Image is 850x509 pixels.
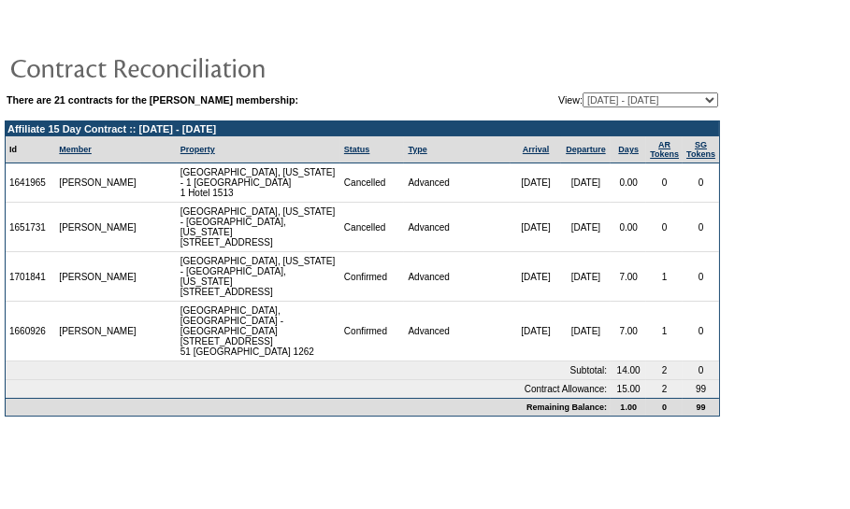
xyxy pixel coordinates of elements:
td: Confirmed [340,252,405,302]
td: Advanced [404,203,511,252]
td: Contract Allowance: [6,380,611,398]
td: [GEOGRAPHIC_DATA], [US_STATE] - 1 [GEOGRAPHIC_DATA] 1 Hotel 1513 [177,163,340,203]
td: 0.00 [611,163,646,203]
td: 1 [646,252,683,302]
td: Affiliate 15 Day Contract :: [DATE] - [DATE] [6,121,719,136]
td: Advanced [404,252,511,302]
img: pgTtlContractReconciliation.gif [9,49,383,86]
a: Member [59,145,92,154]
a: Property [180,145,215,154]
td: 1 [646,302,683,361]
td: 1660926 [6,302,55,361]
td: 99 [683,380,719,398]
td: 0 [646,163,683,203]
td: [DATE] [561,302,611,361]
td: 15.00 [611,380,646,398]
td: [GEOGRAPHIC_DATA], [US_STATE] - [GEOGRAPHIC_DATA], [US_STATE] [STREET_ADDRESS] [177,252,340,302]
td: 0 [683,302,719,361]
td: [DATE] [511,163,560,203]
td: [GEOGRAPHIC_DATA], [US_STATE] - [GEOGRAPHIC_DATA], [US_STATE] [STREET_ADDRESS] [177,203,340,252]
b: There are 21 contracts for the [PERSON_NAME] membership: [7,94,298,106]
td: 0 [646,398,683,416]
td: [PERSON_NAME] [55,163,141,203]
td: 0 [646,203,683,252]
td: 0 [683,203,719,252]
td: Advanced [404,163,511,203]
td: 2 [646,380,683,398]
td: Subtotal: [6,361,611,380]
td: 1641965 [6,163,55,203]
a: Type [408,145,426,154]
td: 14.00 [611,361,646,380]
a: Days [618,145,639,154]
td: 0 [683,361,719,380]
a: Arrival [523,145,550,154]
td: [PERSON_NAME] [55,203,141,252]
td: 0.00 [611,203,646,252]
td: 1651731 [6,203,55,252]
td: Confirmed [340,302,405,361]
td: View: [467,92,718,107]
td: Cancelled [340,163,405,203]
a: SGTokens [686,140,715,159]
td: [DATE] [511,252,560,302]
td: 7.00 [611,252,646,302]
td: Id [6,136,55,163]
a: Status [344,145,370,154]
td: Cancelled [340,203,405,252]
td: [DATE] [561,203,611,252]
td: [DATE] [511,203,560,252]
td: Advanced [404,302,511,361]
td: [DATE] [561,252,611,302]
td: [DATE] [561,163,611,203]
td: 0 [683,252,719,302]
td: Remaining Balance: [6,398,611,416]
td: 7.00 [611,302,646,361]
td: 1.00 [611,398,646,416]
td: 2 [646,361,683,380]
a: ARTokens [650,140,679,159]
a: Departure [566,145,606,154]
td: [PERSON_NAME] [55,252,141,302]
td: [GEOGRAPHIC_DATA], [GEOGRAPHIC_DATA] - [GEOGRAPHIC_DATA][STREET_ADDRESS] 51 [GEOGRAPHIC_DATA] 1262 [177,302,340,361]
td: [DATE] [511,302,560,361]
td: 1701841 [6,252,55,302]
td: 99 [683,398,719,416]
td: 0 [683,163,719,203]
td: [PERSON_NAME] [55,302,141,361]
